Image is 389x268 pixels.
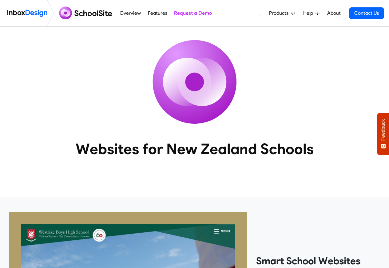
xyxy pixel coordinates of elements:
[269,10,291,17] span: Products
[377,113,389,155] button: Feedback - Show survey
[303,10,316,17] span: Help
[172,7,213,19] a: Request a Demo
[349,7,384,19] a: Contact Us
[325,7,342,19] a: About
[301,7,322,19] a: Help
[139,27,250,137] img: icon_schoolsite.svg
[267,7,297,19] a: Products
[256,255,380,267] heading: Smart School Websites
[146,7,169,19] a: Features
[380,119,386,141] span: Feedback
[49,140,341,158] heading: Websites for New Zealand Schools
[57,6,116,21] img: schoolsite logo
[118,7,143,19] a: Overview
